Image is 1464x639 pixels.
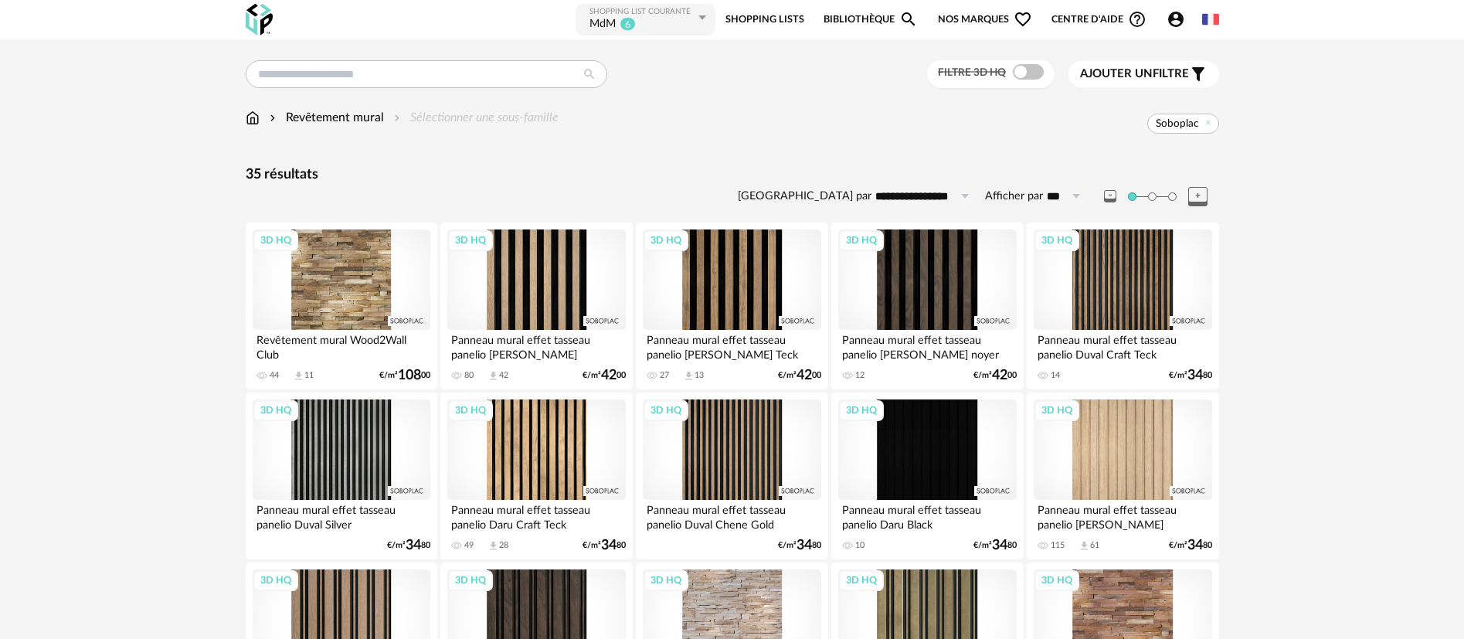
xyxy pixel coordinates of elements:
[1080,66,1189,82] span: filtre
[683,370,695,382] span: Download icon
[643,330,820,361] div: Panneau mural effet tasseau panelio [PERSON_NAME] Teck
[1189,65,1208,83] span: Filter icon
[1187,540,1203,551] span: 34
[440,393,632,559] a: 3D HQ Panneau mural effet tasseau panelio Daru Craft Teck 49 Download icon 28 €/m²3480
[992,370,1007,381] span: 42
[1051,370,1060,381] div: 14
[644,570,688,590] div: 3D HQ
[778,540,821,551] div: €/m² 80
[246,4,273,36] img: OXP
[267,109,384,127] div: Revêtement mural
[738,189,871,204] label: [GEOGRAPHIC_DATA] par
[620,17,636,31] sup: 6
[838,500,1016,531] div: Panneau mural effet tasseau panelio Daru Black
[644,230,688,250] div: 3D HQ
[831,223,1023,389] a: 3D HQ Panneau mural effet tasseau panelio [PERSON_NAME] noyer 12 €/m²4200
[1034,330,1211,361] div: Panneau mural effet tasseau panelio Duval Craft Teck
[1034,400,1079,420] div: 3D HQ
[1128,10,1146,29] span: Help Circle Outline icon
[448,570,493,590] div: 3D HQ
[1202,11,1219,28] img: fr
[985,189,1043,204] label: Afficher par
[725,2,804,37] a: Shopping Lists
[938,2,1032,37] span: Nos marques
[1068,61,1219,87] button: Ajouter unfiltre Filter icon
[838,330,1016,361] div: Panneau mural effet tasseau panelio [PERSON_NAME] noyer
[1169,540,1212,551] div: €/m² 80
[440,223,632,389] a: 3D HQ Panneau mural effet tasseau panelio [PERSON_NAME] 80 Download icon 42 €/m²4200
[824,2,918,37] a: BibliothèqueMagnify icon
[246,393,437,559] a: 3D HQ Panneau mural effet tasseau panelio Duval Silver €/m²3480
[1051,540,1065,551] div: 115
[304,370,314,381] div: 11
[246,109,260,127] img: svg+xml;base64,PHN2ZyB3aWR0aD0iMTYiIGhlaWdodD0iMTciIHZpZXdCb3g9IjAgMCAxNiAxNyIgZmlsbD0ibm9uZSIgeG...
[778,370,821,381] div: €/m² 00
[797,370,812,381] span: 42
[1090,540,1099,551] div: 61
[839,230,884,250] div: 3D HQ
[487,540,499,552] span: Download icon
[1051,10,1146,29] span: Centre d'aideHelp Circle Outline icon
[839,400,884,420] div: 3D HQ
[1027,393,1218,559] a: 3D HQ Panneau mural effet tasseau panelio [PERSON_NAME] 115 Download icon 61 €/m²3480
[1034,500,1211,531] div: Panneau mural effet tasseau panelio [PERSON_NAME]
[447,330,625,361] div: Panneau mural effet tasseau panelio [PERSON_NAME]
[447,500,625,531] div: Panneau mural effet tasseau panelio Daru Craft Teck
[293,370,304,382] span: Download icon
[831,393,1023,559] a: 3D HQ Panneau mural effet tasseau panelio Daru Black 10 €/m²3480
[487,370,499,382] span: Download icon
[267,109,279,127] img: svg+xml;base64,PHN2ZyB3aWR0aD0iMTYiIGhlaWdodD0iMTYiIHZpZXdCb3g9IjAgMCAxNiAxNiIgZmlsbD0ibm9uZSIgeG...
[246,166,1219,184] div: 35 résultats
[899,10,918,29] span: Magnify icon
[1156,117,1198,131] span: Soboplac
[253,570,298,590] div: 3D HQ
[643,500,820,531] div: Panneau mural effet tasseau panelio Duval Chene Gold
[379,370,430,381] div: €/m² 00
[253,400,298,420] div: 3D HQ
[253,330,430,361] div: Revêtement mural Wood2Wall Club
[1034,570,1079,590] div: 3D HQ
[398,370,421,381] span: 108
[601,370,617,381] span: 42
[660,370,669,381] div: 27
[992,540,1007,551] span: 34
[644,400,688,420] div: 3D HQ
[464,540,474,551] div: 49
[246,223,437,389] a: 3D HQ Revêtement mural Wood2Wall Club 44 Download icon 11 €/m²10800
[839,570,884,590] div: 3D HQ
[448,400,493,420] div: 3D HQ
[583,370,626,381] div: €/m² 00
[695,370,704,381] div: 13
[1187,370,1203,381] span: 34
[636,393,827,559] a: 3D HQ Panneau mural effet tasseau panelio Duval Chene Gold €/m²3480
[253,500,430,531] div: Panneau mural effet tasseau panelio Duval Silver
[464,370,474,381] div: 80
[1169,370,1212,381] div: €/m² 80
[636,223,827,389] a: 3D HQ Panneau mural effet tasseau panelio [PERSON_NAME] Teck 27 Download icon 13 €/m²4200
[583,540,626,551] div: €/m² 80
[1034,230,1079,250] div: 3D HQ
[589,7,695,17] div: Shopping List courante
[387,540,430,551] div: €/m² 80
[406,540,421,551] span: 34
[938,67,1006,78] span: Filtre 3D HQ
[1078,540,1090,552] span: Download icon
[601,540,617,551] span: 34
[973,370,1017,381] div: €/m² 00
[253,230,298,250] div: 3D HQ
[1014,10,1032,29] span: Heart Outline icon
[1167,10,1192,29] span: Account Circle icon
[973,540,1017,551] div: €/m² 80
[270,370,279,381] div: 44
[855,540,864,551] div: 10
[589,17,616,32] div: MdM
[855,370,864,381] div: 12
[499,540,508,551] div: 28
[1167,10,1185,29] span: Account Circle icon
[499,370,508,381] div: 42
[1080,68,1153,80] span: Ajouter un
[448,230,493,250] div: 3D HQ
[1027,223,1218,389] a: 3D HQ Panneau mural effet tasseau panelio Duval Craft Teck 14 €/m²3480
[797,540,812,551] span: 34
